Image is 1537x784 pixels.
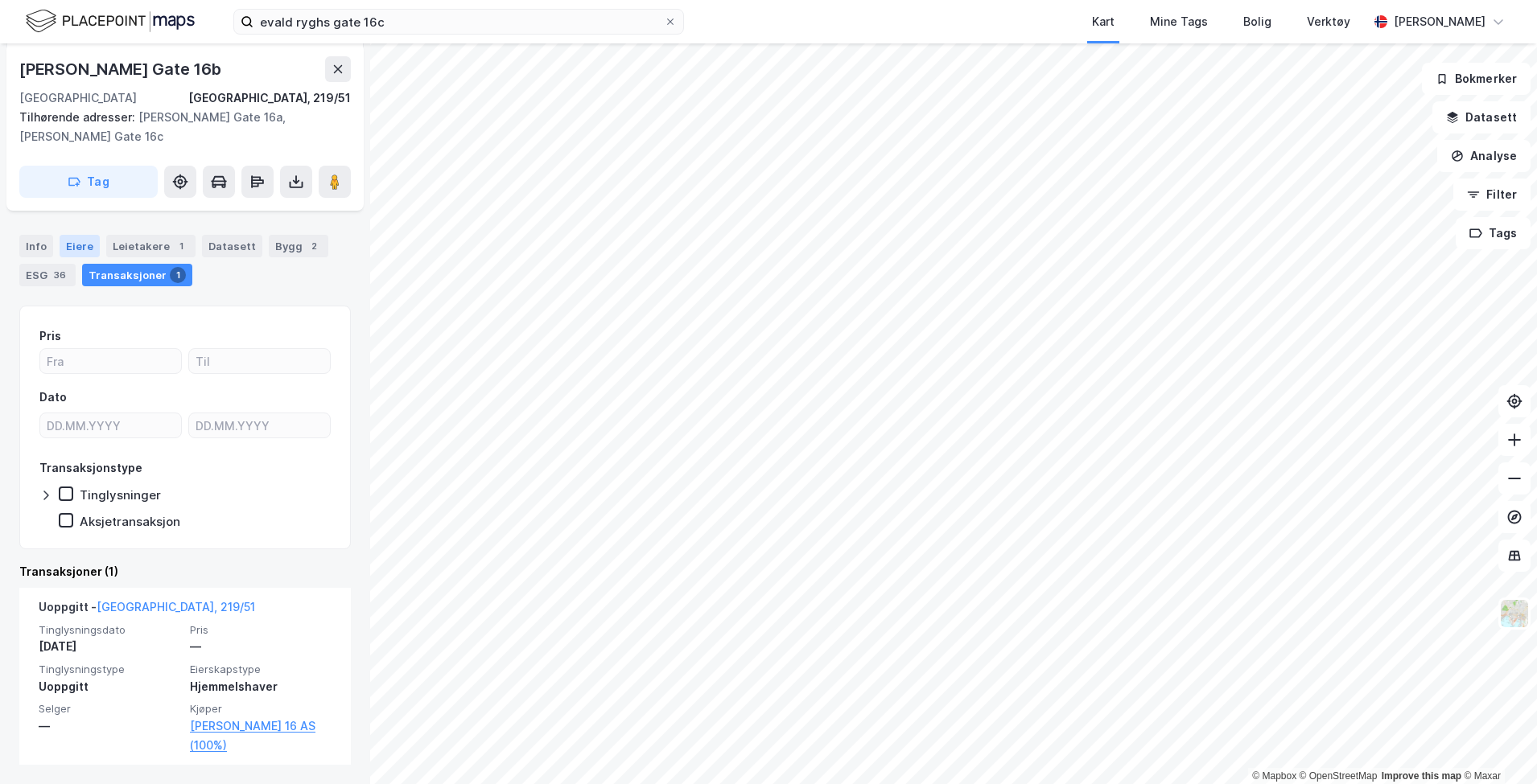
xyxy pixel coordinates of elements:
[39,623,180,637] span: Tinglysningsdato
[19,110,138,124] span: Tilhørende adresser:
[40,349,181,373] input: Fra
[39,326,61,346] div: Pris
[1382,770,1461,782] a: Improve this map
[1092,12,1115,31] div: Kart
[80,487,161,503] div: Tinglysninger
[190,677,332,696] div: Hjemmelshaver
[170,267,186,283] div: 1
[19,88,137,108] div: [GEOGRAPHIC_DATA]
[39,388,67,407] div: Dato
[39,458,142,478] div: Transaksjonstype
[19,108,338,146] div: [PERSON_NAME] Gate 16a, [PERSON_NAME] Gate 16c
[51,267,69,283] div: 36
[19,166,158,198] button: Tag
[106,235,196,257] div: Leietakere
[19,235,53,257] div: Info
[1432,101,1531,133] button: Datasett
[39,637,180,656] div: [DATE]
[1457,707,1537,784] div: Kontrollprogram for chat
[1457,707,1537,784] iframe: Chat Widget
[202,235,262,257] div: Datasett
[39,716,180,736] div: —
[82,264,192,286] div: Transaksjoner
[189,349,330,373] input: Til
[190,623,332,637] span: Pris
[19,56,225,82] div: [PERSON_NAME] Gate 16b
[190,663,332,676] span: Eierskapstype
[1456,217,1531,249] button: Tags
[1150,12,1208,31] div: Mine Tags
[1252,770,1296,782] a: Mapbox
[19,562,351,581] div: Transaksjoner (1)
[190,716,332,755] a: [PERSON_NAME] 16 AS (100%)
[1437,140,1531,172] button: Analyse
[97,600,255,614] a: [GEOGRAPHIC_DATA], 219/51
[39,702,180,716] span: Selger
[269,235,328,257] div: Bygg
[60,235,100,257] div: Eiere
[173,238,189,254] div: 1
[19,264,76,286] div: ESG
[1307,12,1350,31] div: Verktøy
[39,663,180,676] span: Tinglysningstype
[40,413,181,437] input: DD.MM.YYYY
[39,597,255,623] div: Uoppgitt -
[306,238,322,254] div: 2
[190,637,332,656] div: —
[1453,179,1531,211] button: Filter
[1422,63,1531,95] button: Bokmerker
[188,88,351,108] div: [GEOGRAPHIC_DATA], 219/51
[1499,598,1530,629] img: Z
[253,10,664,34] input: Søk på adresse, matrikkel, gårdeiere, leietakere eller personer
[26,7,195,35] img: logo.f888ab2527a4732fd821a326f86c7f29.svg
[39,677,180,696] div: Uoppgitt
[1243,12,1271,31] div: Bolig
[80,514,180,529] div: Aksjetransaksjon
[189,413,330,437] input: DD.MM.YYYY
[190,702,332,716] span: Kjøper
[1394,12,1485,31] div: [PERSON_NAME]
[1300,770,1378,782] a: OpenStreetMap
